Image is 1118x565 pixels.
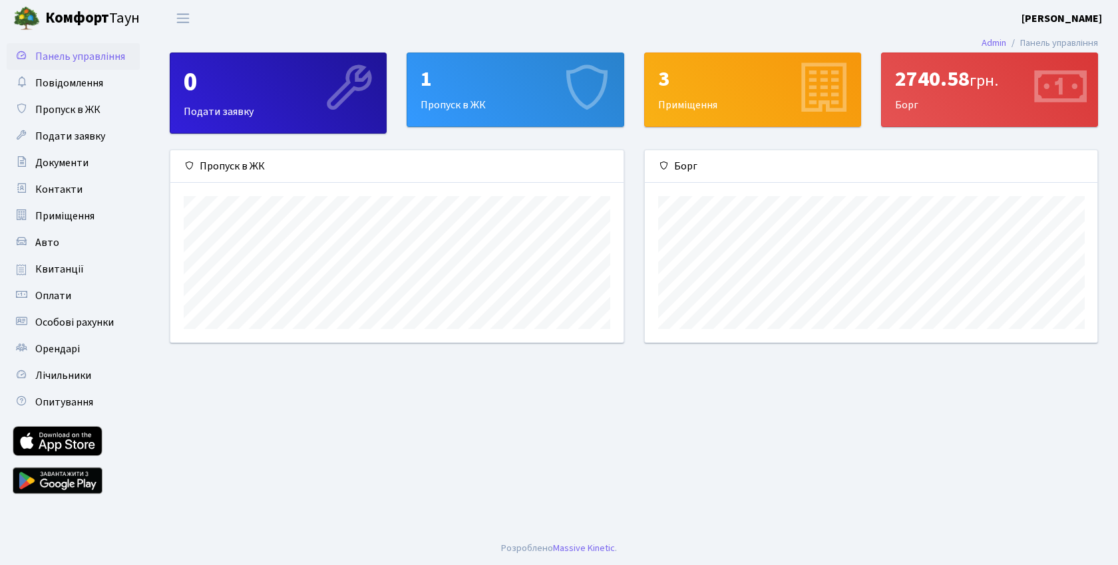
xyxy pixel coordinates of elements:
[35,342,80,356] span: Орендарі
[184,66,373,98] div: 0
[501,541,617,556] div: Розроблено .
[407,53,623,126] div: Пропуск в ЖК
[7,309,140,336] a: Особові рахунки
[35,209,94,223] span: Приміщення
[895,66,1084,92] div: 2740.58
[170,53,386,133] div: Подати заявку
[35,368,91,383] span: Лічильники
[658,66,847,92] div: 3
[166,7,200,29] button: Переключити навігацію
[7,282,140,309] a: Оплати
[7,336,140,362] a: Орендарі
[7,176,140,203] a: Контакти
[982,36,1006,50] a: Admin
[7,389,140,415] a: Опитування
[882,53,1097,126] div: Борг
[644,53,861,127] a: 3Приміщення
[7,256,140,282] a: Квитанції
[970,69,998,92] span: грн.
[35,288,71,303] span: Оплати
[35,156,89,170] span: Документи
[35,315,114,330] span: Особові рахунки
[553,541,615,555] a: Massive Kinetic
[421,66,610,92] div: 1
[1006,36,1098,51] li: Панель управління
[645,53,860,126] div: Приміщення
[7,362,140,389] a: Лічильники
[7,70,140,96] a: Повідомлення
[7,43,140,70] a: Панель управління
[1022,11,1102,27] a: [PERSON_NAME]
[645,150,1098,183] div: Борг
[35,182,83,197] span: Контакти
[7,150,140,176] a: Документи
[35,76,103,90] span: Повідомлення
[35,262,84,277] span: Квитанції
[407,53,624,127] a: 1Пропуск в ЖК
[1022,11,1102,26] b: [PERSON_NAME]
[7,229,140,256] a: Авто
[170,53,387,134] a: 0Подати заявку
[35,395,93,409] span: Опитування
[7,96,140,123] a: Пропуск в ЖК
[45,7,140,30] span: Таун
[7,203,140,229] a: Приміщення
[7,123,140,150] a: Подати заявку
[35,102,100,117] span: Пропуск в ЖК
[170,150,624,183] div: Пропуск в ЖК
[962,29,1118,57] nav: breadcrumb
[45,7,109,29] b: Комфорт
[13,5,40,32] img: logo.png
[35,49,125,64] span: Панель управління
[35,129,105,144] span: Подати заявку
[35,235,59,250] span: Авто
